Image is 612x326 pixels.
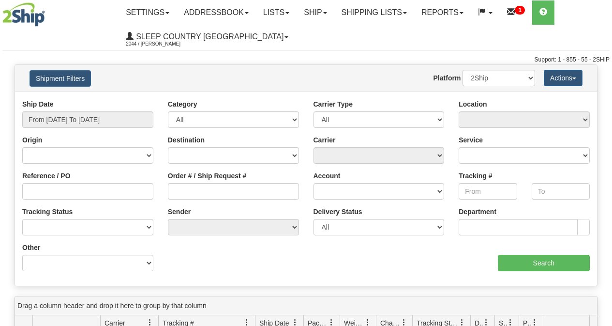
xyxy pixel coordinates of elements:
a: Reports [414,0,471,25]
sup: 1 [515,6,525,15]
img: logo2044.jpg [2,2,45,27]
a: Ship [297,0,334,25]
label: Delivery Status [313,207,362,217]
div: Support: 1 - 855 - 55 - 2SHIP [2,56,610,64]
span: 2044 / [PERSON_NAME] [126,39,198,49]
a: Sleep Country [GEOGRAPHIC_DATA] 2044 / [PERSON_NAME] [119,25,296,49]
label: Ship Date [22,99,54,109]
button: Actions [544,70,582,86]
a: Settings [119,0,177,25]
button: Shipment Filters [30,70,91,87]
label: Tracking Status [22,207,73,217]
label: Category [168,99,197,109]
iframe: chat widget [590,113,611,212]
label: Carrier Type [313,99,353,109]
a: Addressbook [177,0,256,25]
a: Shipping lists [334,0,414,25]
label: Reference / PO [22,171,71,181]
label: Platform [433,73,461,83]
label: Account [313,171,341,181]
label: Order # / Ship Request # [168,171,247,181]
label: Carrier [313,135,336,145]
div: grid grouping header [15,296,597,315]
label: Destination [168,135,205,145]
input: From [459,183,517,200]
label: Service [459,135,483,145]
label: Department [459,207,496,217]
a: 1 [500,0,532,25]
a: Lists [256,0,297,25]
input: To [532,183,590,200]
label: Sender [168,207,191,217]
label: Other [22,243,40,252]
label: Origin [22,135,42,145]
label: Location [459,99,487,109]
input: Search [498,255,590,271]
span: Sleep Country [GEOGRAPHIC_DATA] [134,32,284,41]
label: Tracking # [459,171,492,181]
